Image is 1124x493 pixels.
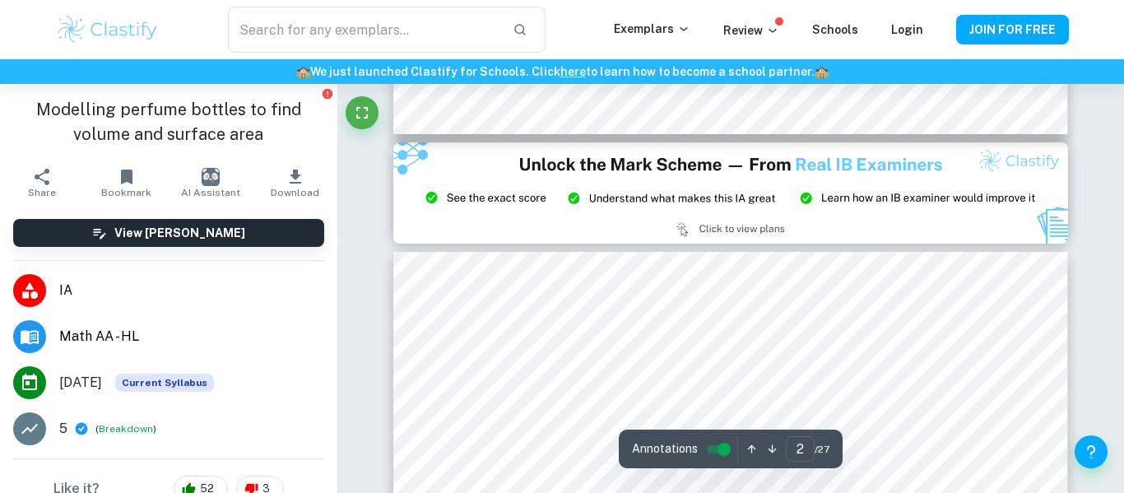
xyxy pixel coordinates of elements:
[632,440,698,458] span: Annotations
[253,160,337,206] button: Download
[891,23,923,36] a: Login
[59,281,324,300] span: IA
[723,21,779,40] p: Review
[560,65,586,78] a: here
[393,142,1068,244] img: Ad
[13,219,324,247] button: View [PERSON_NAME]
[169,160,253,206] button: AI Assistant
[202,168,220,186] img: AI Assistant
[115,374,214,392] div: This exemplar is based on the current syllabus. Feel free to refer to it for inspiration/ideas wh...
[28,187,56,198] span: Share
[59,327,324,346] span: Math AA - HL
[84,160,168,206] button: Bookmark
[322,87,334,100] button: Report issue
[346,96,379,129] button: Fullscreen
[13,97,324,147] h1: Modelling perfume bottles to find volume and surface area
[228,7,499,53] input: Search for any exemplars...
[1075,435,1108,468] button: Help and Feedback
[181,187,240,198] span: AI Assistant
[59,419,67,439] p: 5
[101,187,151,198] span: Bookmark
[114,224,245,242] h6: View [PERSON_NAME]
[95,421,156,437] span: ( )
[99,421,153,436] button: Breakdown
[815,65,829,78] span: 🏫
[3,63,1121,81] h6: We just launched Clastify for Schools. Click to learn how to become a school partner.
[956,15,1069,44] button: JOIN FOR FREE
[296,65,310,78] span: 🏫
[59,373,102,393] span: [DATE]
[614,20,690,38] p: Exemplars
[55,13,160,46] img: Clastify logo
[815,442,829,457] span: / 27
[271,187,319,198] span: Download
[812,23,858,36] a: Schools
[115,374,214,392] span: Current Syllabus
